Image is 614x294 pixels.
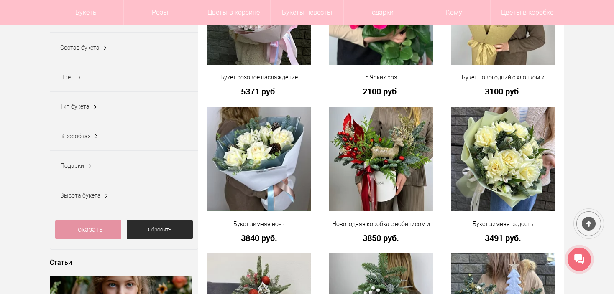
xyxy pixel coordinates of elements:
[207,107,311,211] img: Букет зимняя ночь
[127,220,193,239] a: Сбросить
[329,107,433,211] img: Новогодняя коробка с нобилисом и туей
[50,258,72,267] span: Статьи
[326,73,437,82] a: 5 Ярких роз
[326,233,437,242] a: 3850 руб.
[204,87,315,96] a: 5371 руб.
[326,87,437,96] a: 2100 руб.
[60,192,101,199] span: Высота букета
[60,44,100,51] span: Состав букета
[448,73,558,82] a: Букет новогодний с хлопком и нобилисом
[451,107,555,211] img: Букет зимняя радость
[326,220,437,228] a: Новогодняя коробка с нобилисом и туей
[204,73,315,82] a: Букет розовое наслаждение
[60,133,91,139] span: В коробках
[204,233,315,242] a: 3840 руб.
[60,74,74,81] span: Цвет
[448,87,558,96] a: 3100 руб.
[204,220,315,228] a: Букет зимняя ночь
[60,103,90,110] span: Тип букета
[55,220,121,239] a: Показать
[448,220,558,228] a: Букет зимняя радость
[448,233,558,242] a: 3491 руб.
[60,162,84,169] span: Подарки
